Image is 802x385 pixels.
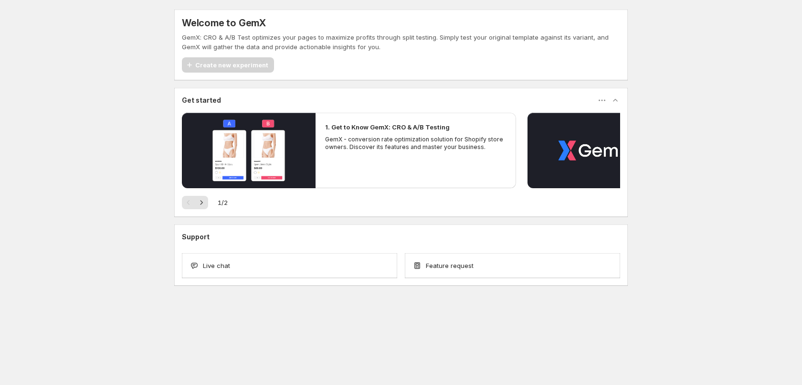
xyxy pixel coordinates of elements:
h3: Support [182,232,210,242]
h3: Get started [182,96,221,105]
span: Feature request [426,261,474,270]
p: GemX - conversion rate optimization solution for Shopify store owners. Discover its features and ... [325,136,507,151]
span: Live chat [203,261,230,270]
p: GemX: CRO & A/B Test optimizes your pages to maximize profits through split testing. Simply test ... [182,32,620,52]
h2: 1. Get to Know GemX: CRO & A/B Testing [325,122,450,132]
h5: Welcome to GemX [182,17,266,29]
span: 1 / 2 [218,198,228,207]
